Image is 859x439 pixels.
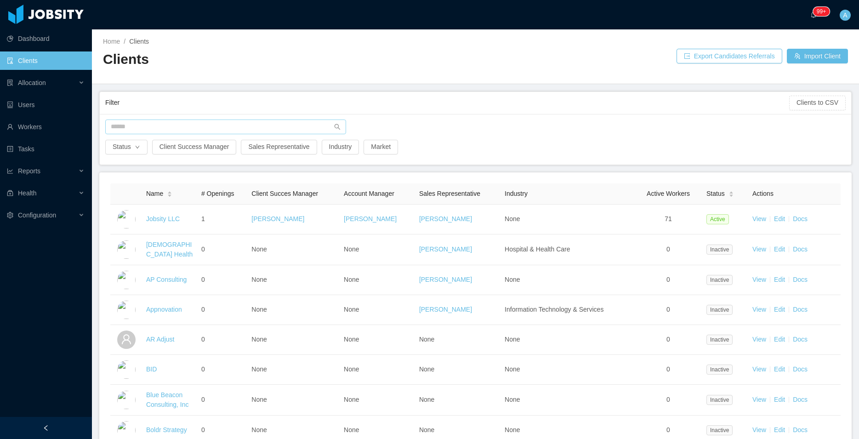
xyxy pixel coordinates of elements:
span: None [251,306,267,313]
span: None [505,215,520,222]
h2: Clients [103,50,476,69]
a: View [752,306,766,313]
i: icon: bell [810,11,817,18]
a: Jobsity LLC [146,215,180,222]
i: icon: setting [7,212,13,218]
span: None [505,426,520,433]
i: icon: caret-down [728,194,734,196]
button: Statusicon: down [105,140,148,154]
a: icon: robotUsers [7,96,85,114]
i: icon: search [334,124,341,130]
span: None [251,336,267,343]
a: [PERSON_NAME] [419,276,472,283]
span: None [344,245,359,253]
a: Edit [774,306,785,313]
td: 0 [634,265,703,295]
span: Information Technology & Services [505,306,603,313]
span: None [251,245,267,253]
td: 0 [198,385,248,416]
td: 0 [634,234,703,265]
a: [DEMOGRAPHIC_DATA] Health [146,241,193,258]
div: Sort [167,190,172,196]
a: BID [146,365,157,373]
td: 0 [634,325,703,355]
td: 71 [634,205,703,234]
td: 0 [634,385,703,416]
span: None [419,336,434,343]
button: Market [364,140,398,154]
a: Docs [793,426,808,433]
span: None [419,365,434,373]
span: Configuration [18,211,56,219]
a: Edit [774,336,785,343]
span: Inactive [706,245,733,255]
td: 0 [198,265,248,295]
button: Client Success Manager [152,140,237,154]
a: Docs [793,365,808,373]
i: icon: line-chart [7,168,13,174]
a: View [752,426,766,433]
td: 0 [634,355,703,385]
a: View [752,365,766,373]
span: # Openings [201,190,234,197]
img: 6a99a840-fa44-11e7-acf7-a12beca8be8a_5a5d51fe797d3-400w.png [117,391,136,409]
img: dc41d540-fa30-11e7-b498-73b80f01daf1_657caab8ac997-400w.png [117,210,136,228]
span: Inactive [706,395,733,405]
span: Health [18,189,36,197]
a: [PERSON_NAME] [251,215,304,222]
a: Edit [774,245,785,253]
div: Filter [105,94,789,111]
span: None [251,426,267,433]
a: Edit [774,396,785,403]
a: Blue Beacon Consulting, Inc [146,391,189,408]
a: Home [103,38,120,45]
a: Docs [793,215,808,222]
button: Sales Representative [241,140,317,154]
span: Status [706,189,725,199]
a: icon: pie-chartDashboard [7,29,85,48]
span: Inactive [706,365,733,375]
span: None [344,396,359,403]
span: Industry [505,190,528,197]
span: Client Succes Manager [251,190,318,197]
sup: 1060 [813,7,830,16]
span: Allocation [18,79,46,86]
span: None [344,276,359,283]
a: icon: auditClients [7,51,85,70]
a: Boldr Strategy [146,426,187,433]
span: Actions [752,190,774,197]
a: icon: profileTasks [7,140,85,158]
td: 0 [198,295,248,325]
i: icon: caret-up [167,190,172,193]
a: [PERSON_NAME] [419,245,472,253]
button: icon: exportExport Candidates Referrals [677,49,782,63]
img: 6a95fc60-fa44-11e7-a61b-55864beb7c96_5a5d513336692-400w.png [117,271,136,289]
span: Clients [129,38,149,45]
a: View [752,245,766,253]
span: Sales Representative [419,190,480,197]
div: Sort [728,190,734,196]
button: Industry [322,140,359,154]
a: View [752,336,766,343]
a: AP Consulting [146,276,187,283]
span: Inactive [706,425,733,435]
td: 0 [198,355,248,385]
a: icon: userWorkers [7,118,85,136]
span: None [505,336,520,343]
i: icon: medicine-box [7,190,13,196]
span: Active [706,214,729,224]
img: 6a8e90c0-fa44-11e7-aaa7-9da49113f530_5a5d50e77f870-400w.png [117,240,136,259]
a: [PERSON_NAME] [344,215,397,222]
a: Edit [774,365,785,373]
img: 6a98c4f0-fa44-11e7-92f0-8dd2fe54cc72_5a5e2f7bcfdbd-400w.png [117,360,136,379]
a: AR Adjust [146,336,174,343]
i: icon: caret-down [167,194,172,196]
span: Hospital & Health Care [505,245,570,253]
span: Name [146,189,163,199]
span: None [419,426,434,433]
a: Docs [793,276,808,283]
button: icon: usergroup-addImport Client [787,49,848,63]
span: None [344,306,359,313]
span: None [344,365,359,373]
span: None [251,365,267,373]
